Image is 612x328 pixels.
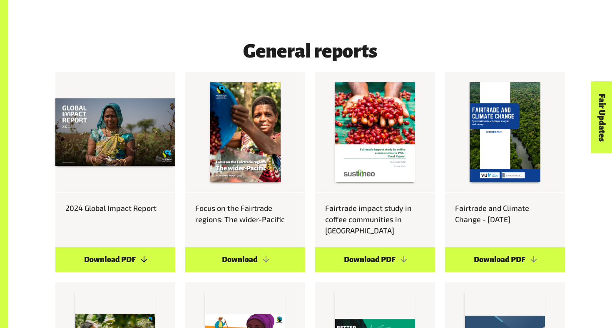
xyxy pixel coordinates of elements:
[315,247,435,272] a: Download PDF
[445,247,565,272] a: Download PDF
[55,247,175,272] a: Download PDF
[185,247,305,272] a: Download
[55,41,565,62] h4: General reports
